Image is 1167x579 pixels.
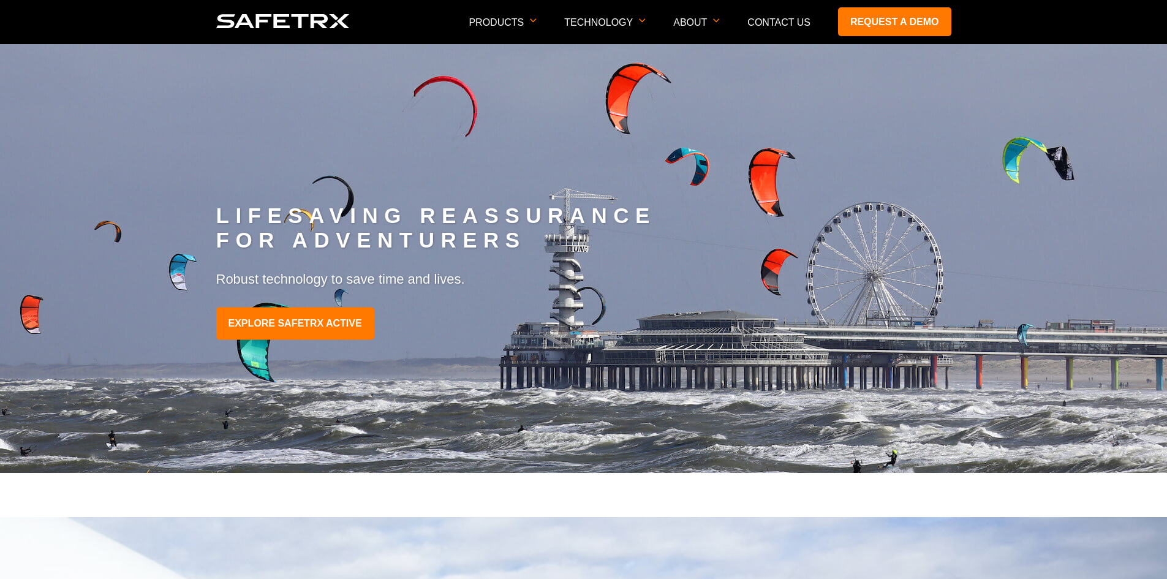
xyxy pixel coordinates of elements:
[469,17,537,44] p: Products
[216,204,951,253] h2: LIFESAVING REASSURANCE FOR ADVENTURERS
[564,17,646,44] p: Technology
[747,17,810,28] a: Contact Us
[673,17,720,44] p: About
[713,18,720,23] img: arrow icon
[216,14,350,28] img: logo SafeTrx
[216,271,951,289] p: Robust technology to save time and lives.
[639,18,646,23] img: arrow icon
[530,18,537,23] img: arrow icon
[216,308,374,340] a: EXPLORE SAFETRX ACTIVE
[838,7,951,36] a: Request a demo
